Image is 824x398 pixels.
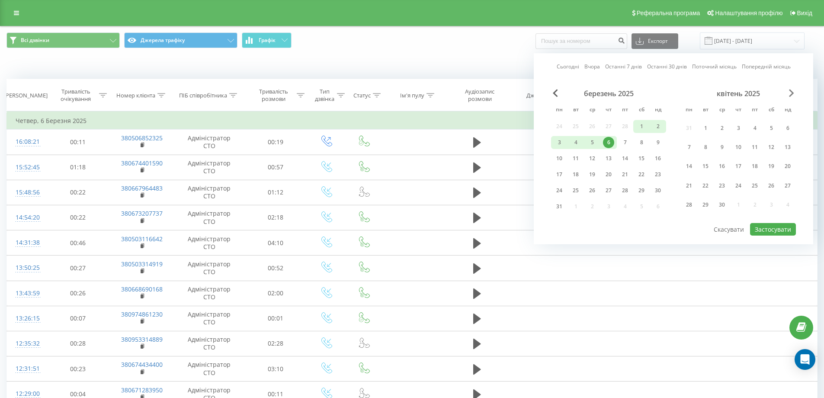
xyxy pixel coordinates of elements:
div: ср 26 бер 2025 р. [584,184,600,197]
span: Реферальна програма [637,10,700,16]
div: Аудіозапис розмови [455,88,505,103]
button: Застосувати [750,223,796,236]
div: пт 18 квіт 2025 р. [747,159,763,175]
div: нд 23 бер 2025 р. [650,168,666,181]
a: 380506852325 [121,134,163,142]
td: 00:52 [244,256,307,281]
div: 18 [749,161,760,172]
div: нд 27 квіт 2025 р. [779,178,796,194]
div: чт 6 бер 2025 р. [600,136,617,149]
div: 14:54:20 [16,209,38,226]
div: пн 3 бер 2025 р. [551,136,568,149]
div: 25 [570,185,581,196]
div: 31 [554,201,565,212]
div: 22 [636,169,647,180]
abbr: вівторок [569,104,582,117]
abbr: п’ятниця [619,104,632,117]
div: 5 [766,123,777,134]
div: Тривалість розмови [252,88,295,103]
div: ср 9 квіт 2025 р. [714,139,730,155]
div: 7 [619,137,631,148]
abbr: середа [586,104,599,117]
div: Тривалість очікування [55,88,97,103]
div: 15 [636,153,647,164]
div: 13:50:25 [16,259,38,276]
div: 19 [587,169,598,180]
div: 28 [683,199,695,210]
div: 13 [603,153,614,164]
div: нд 16 бер 2025 р. [650,152,666,165]
a: 380671283950 [121,386,163,394]
div: 2 [652,121,664,132]
div: ср 16 квіт 2025 р. [714,159,730,175]
div: 4 [570,137,581,148]
div: 20 [603,169,614,180]
div: 25 [749,180,760,191]
button: Всі дзвінки [6,32,120,48]
td: Адміністратор СТО [174,129,244,155]
div: 9 [652,137,664,148]
div: 3 [733,123,744,134]
div: вт 22 квіт 2025 р. [697,178,714,194]
td: Адміністратор СТО [174,180,244,205]
div: 23 [652,169,664,180]
div: вт 29 квіт 2025 р. [697,197,714,213]
td: Адміністратор СТО [174,306,244,331]
div: 11 [749,142,760,153]
div: 22 [700,180,711,191]
td: 00:11 [47,129,109,155]
div: чт 13 бер 2025 р. [600,152,617,165]
abbr: п’ятниця [748,104,761,117]
div: чт 17 квіт 2025 р. [730,159,747,175]
a: Останні 7 днів [605,62,642,71]
div: вт 25 бер 2025 р. [568,184,584,197]
div: сб 19 квіт 2025 р. [763,159,779,175]
div: пн 17 бер 2025 р. [551,168,568,181]
div: сб 15 бер 2025 р. [633,152,650,165]
td: 00:19 [244,129,307,155]
a: Сьогодні [557,62,579,71]
td: 01:12 [244,180,307,205]
div: чт 10 квіт 2025 р. [730,139,747,155]
div: 6 [603,137,614,148]
div: 21 [683,180,695,191]
a: Останні 30 днів [647,62,687,71]
div: 14:31:38 [16,234,38,251]
div: квітень 2025 [681,89,796,98]
div: нд 9 бер 2025 р. [650,136,666,149]
div: 12:31:51 [16,360,38,377]
a: 380503116642 [121,235,163,243]
div: [PERSON_NAME] [4,92,48,99]
div: Номер клієнта [116,92,155,99]
div: 10 [733,142,744,153]
a: Поточний місяць [692,62,737,71]
a: 380667964483 [121,184,163,192]
div: вт 15 квіт 2025 р. [697,159,714,175]
div: 30 [716,199,728,210]
abbr: неділя [651,104,664,117]
div: сб 22 бер 2025 р. [633,168,650,181]
span: Previous Month [553,89,558,97]
div: 5 [587,137,598,148]
div: сб 5 квіт 2025 р. [763,120,779,136]
td: 00:26 [47,281,109,306]
div: вт 1 квіт 2025 р. [697,120,714,136]
div: 14 [683,161,695,172]
td: 00:27 [47,256,109,281]
div: 28 [619,185,631,196]
div: ПІБ співробітника [179,92,227,99]
td: 02:00 [244,281,307,306]
div: 24 [733,180,744,191]
div: 15:48:56 [16,184,38,201]
div: Open Intercom Messenger [795,349,815,370]
div: пт 4 квіт 2025 р. [747,120,763,136]
td: 00:23 [47,356,109,382]
div: 13:26:15 [16,310,38,327]
div: чт 3 квіт 2025 р. [730,120,747,136]
div: 29 [700,199,711,210]
td: 03:10 [244,356,307,382]
div: нд 6 квіт 2025 р. [779,120,796,136]
td: Адміністратор СТО [174,205,244,230]
a: 380673207737 [121,209,163,217]
td: Адміністратор СТО [174,256,244,281]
